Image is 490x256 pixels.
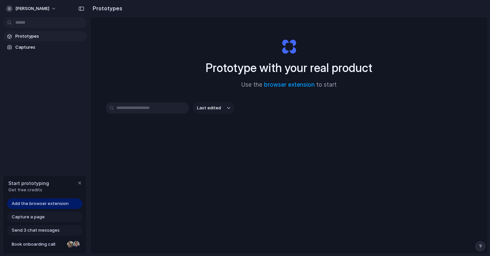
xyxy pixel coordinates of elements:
a: Captures [3,42,87,52]
span: Capture a page [12,214,45,220]
span: Last edited [197,105,221,111]
div: Nicole Kubica [66,240,74,248]
button: [PERSON_NAME] [3,3,60,14]
div: Christian Iacullo [72,240,80,248]
span: Start prototyping [8,180,49,187]
a: browser extension [264,81,315,88]
span: [PERSON_NAME] [15,5,49,12]
span: Captures [15,44,84,51]
span: Send 3 chat messages [12,227,60,234]
a: Book onboarding call [7,239,82,250]
h2: Prototypes [90,4,122,12]
h1: Prototype with your real product [206,59,372,77]
a: Add the browser extension [7,198,82,209]
a: Prototypes [3,31,87,41]
span: Get free credits [8,187,49,193]
span: Add the browser extension [12,200,69,207]
span: Use the to start [241,81,337,89]
span: Book onboarding call [12,241,64,248]
span: Prototypes [15,33,84,40]
button: Last edited [193,102,234,114]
